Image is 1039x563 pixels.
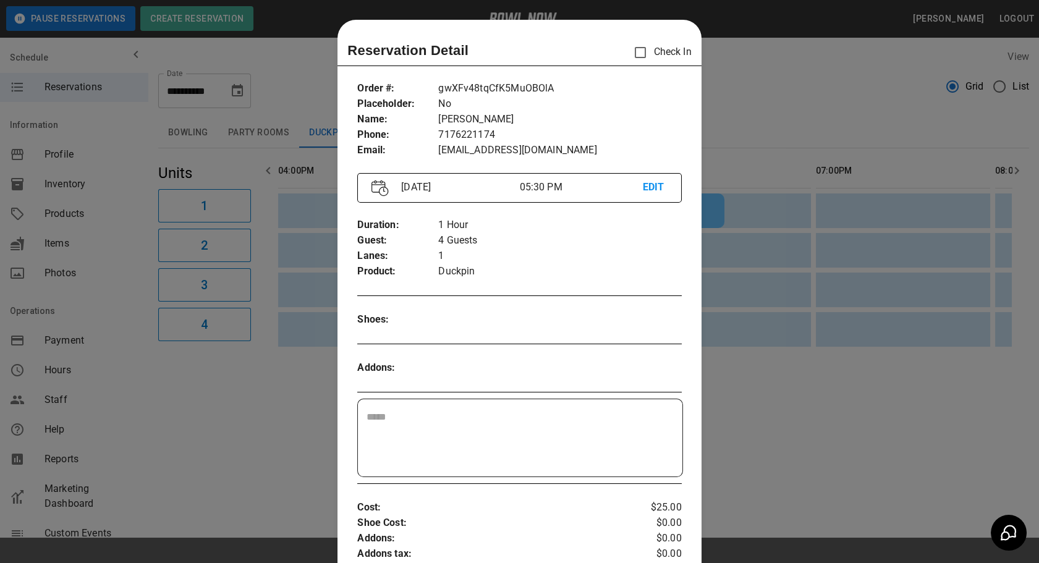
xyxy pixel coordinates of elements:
p: Check In [627,40,691,66]
p: $0.00 [627,546,681,562]
p: No [438,96,681,112]
p: 05:30 PM [519,180,642,195]
p: Duration : [357,218,438,233]
p: Addons tax : [357,546,627,562]
p: Order # : [357,81,438,96]
p: Duckpin [438,264,681,279]
p: [EMAIL_ADDRESS][DOMAIN_NAME] [438,143,681,158]
p: $25.00 [627,500,681,515]
p: Shoe Cost : [357,515,627,531]
p: Name : [357,112,438,127]
p: Phone : [357,127,438,143]
p: [DATE] [396,180,519,195]
p: Guest : [357,233,438,248]
p: $0.00 [627,531,681,546]
img: Vector [371,180,389,197]
p: Placeholder : [357,96,438,112]
p: Addons : [357,360,438,376]
p: 7176221174 [438,127,681,143]
p: Addons : [357,531,627,546]
p: Lanes : [357,248,438,264]
p: 4 Guests [438,233,681,248]
p: Shoes : [357,312,438,328]
p: 1 [438,248,681,264]
p: 1 Hour [438,218,681,233]
p: Reservation Detail [347,40,469,61]
p: EDIT [643,180,668,195]
p: $0.00 [627,515,681,531]
p: [PERSON_NAME] [438,112,681,127]
p: Email : [357,143,438,158]
p: gwXFv48tqCfK5MuOBOlA [438,81,681,96]
p: Product : [357,264,438,279]
p: Cost : [357,500,627,515]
